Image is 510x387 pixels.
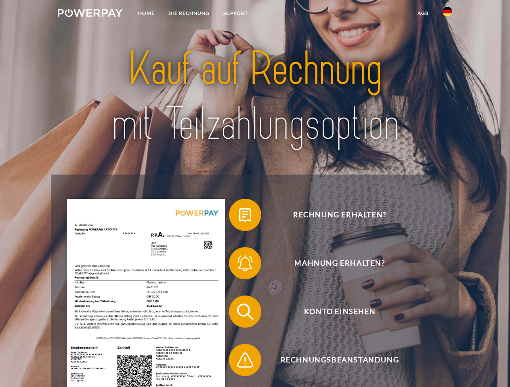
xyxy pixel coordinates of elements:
img: logo-powerpay-white.svg [58,9,123,17]
span: Rechnungsbeanstandung [241,344,439,376]
img: de [443,7,452,17]
a: Home [131,6,162,21]
img: qb_search.svg [235,302,255,322]
img: title-powerpay_de.svg [77,39,433,154]
a: SUPPORT [216,6,255,21]
button: Mahnung erhalten? [229,247,439,279]
img: qb_bill.svg [235,205,255,225]
span: Mahnung erhalten? [241,247,439,279]
img: qb_warning.svg [235,350,255,370]
span: Konto einsehen [241,295,439,328]
button: Rechnungsbeanstandung [229,344,439,376]
a: DIE RECHNUNG [162,6,216,21]
button: Rechnung erhalten? [229,199,439,231]
span: Rechnung erhalten? [241,199,439,231]
img: qb_bell.svg [235,253,255,273]
button: Konto einsehen [229,295,439,328]
a: agb [411,6,436,21]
